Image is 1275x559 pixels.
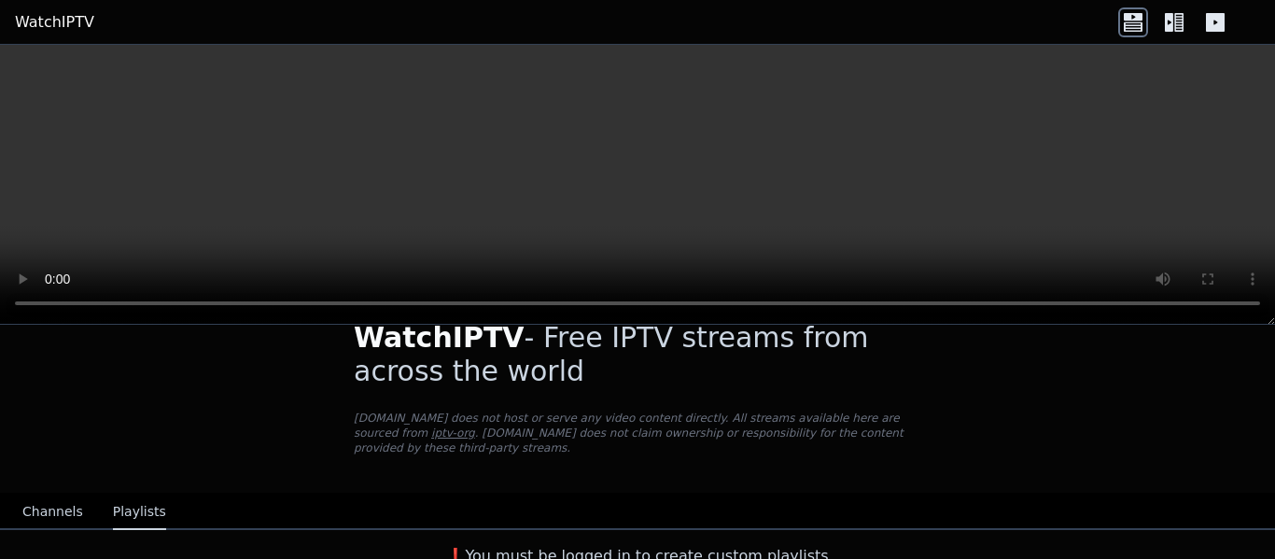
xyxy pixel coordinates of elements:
button: Playlists [113,495,166,530]
p: [DOMAIN_NAME] does not host or serve any video content directly. All streams available here are s... [354,411,921,455]
button: Channels [22,495,83,530]
h1: - Free IPTV streams from across the world [354,321,921,388]
a: WatchIPTV [15,11,94,34]
span: WatchIPTV [354,321,525,354]
a: iptv-org [431,426,475,440]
